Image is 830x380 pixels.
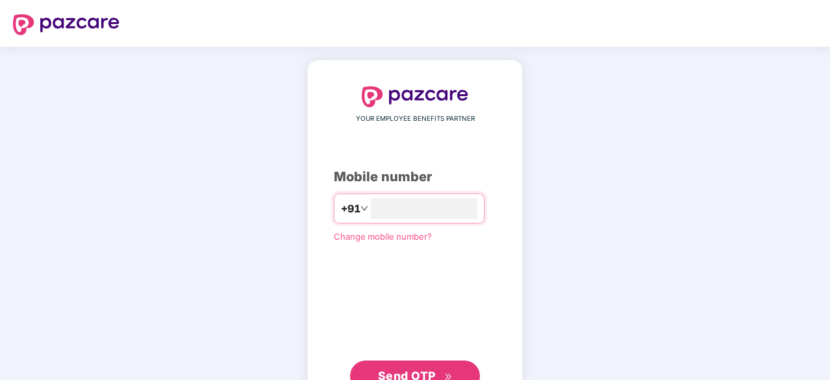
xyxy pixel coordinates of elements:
img: logo [13,14,119,35]
span: down [360,205,368,212]
a: Change mobile number? [334,231,432,242]
div: Mobile number [334,167,496,187]
span: YOUR EMPLOYEE BENEFITS PARTNER [356,114,475,124]
span: +91 [341,201,360,217]
img: logo [362,86,468,107]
